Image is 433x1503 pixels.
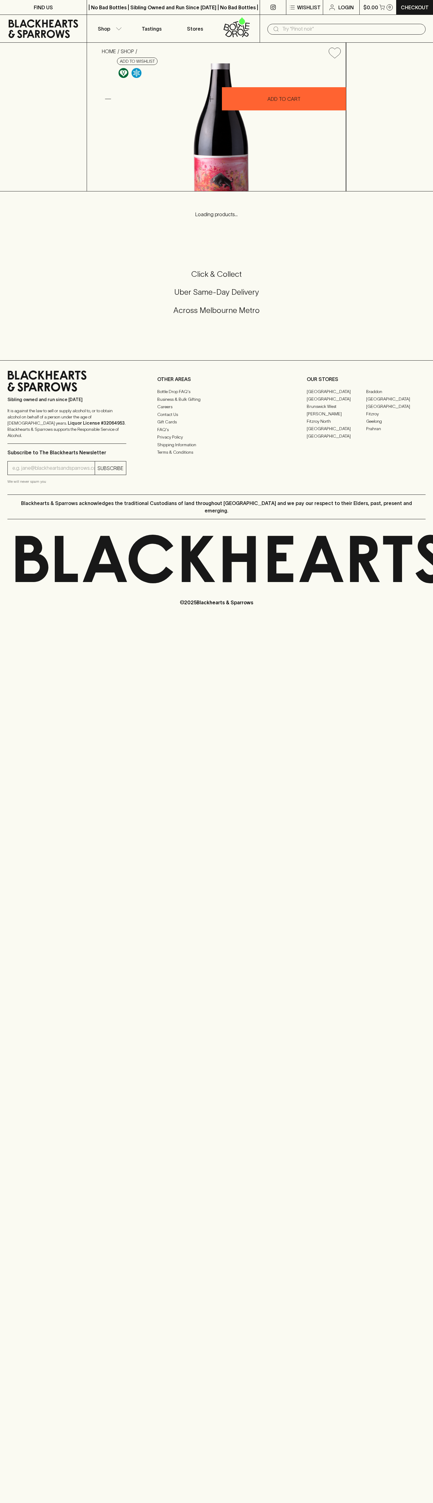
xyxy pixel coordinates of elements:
p: ADD TO CART [267,95,301,103]
a: Made without the use of any animal products. [117,66,130,79]
a: Careers [157,403,276,411]
p: SUBSCRIBE [97,465,123,472]
a: FAQ's [157,426,276,433]
a: Contact Us [157,411,276,418]
a: [GEOGRAPHIC_DATA] [307,388,366,395]
input: e.g. jane@blackheartsandsparrows.com.au [12,463,95,473]
button: Add to wishlist [326,45,343,61]
h5: Click & Collect [7,269,426,279]
p: Login [338,4,354,11]
h5: Uber Same-Day Delivery [7,287,426,297]
a: Business & Bulk Gifting [157,396,276,403]
a: Geelong [366,417,426,425]
a: [GEOGRAPHIC_DATA] [366,395,426,403]
p: FIND US [34,4,53,11]
p: We will never spam you [7,478,126,485]
p: Sibling owned and run since [DATE] [7,396,126,403]
p: OTHER AREAS [157,375,276,383]
p: Blackhearts & Sparrows acknowledges the traditional Custodians of land throughout [GEOGRAPHIC_DAT... [12,499,421,514]
p: Tastings [142,25,162,32]
input: Try "Pinot noir" [282,24,421,34]
p: Wishlist [297,4,321,11]
a: Gift Cards [157,418,276,426]
p: $0.00 [363,4,378,11]
a: [GEOGRAPHIC_DATA] [307,395,366,403]
a: Privacy Policy [157,434,276,441]
a: Shipping Information [157,441,276,448]
button: SUBSCRIBE [95,461,126,475]
a: Braddon [366,388,426,395]
h5: Across Melbourne Metro [7,305,426,315]
a: [PERSON_NAME] [307,410,366,417]
p: 0 [388,6,391,9]
div: Call to action block [7,244,426,348]
a: Tastings [130,15,173,42]
p: Loading products... [6,211,427,218]
a: Brunswick West [307,403,366,410]
img: 40928.png [97,63,346,191]
a: [GEOGRAPHIC_DATA] [366,403,426,410]
p: Stores [187,25,203,32]
a: Fitzroy [366,410,426,417]
button: ADD TO CART [222,87,346,110]
img: Vegan [119,68,128,78]
a: Stores [173,15,217,42]
a: Fitzroy North [307,417,366,425]
a: Terms & Conditions [157,449,276,456]
p: It is against the law to sell or supply alcohol to, or to obtain alcohol on behalf of a person un... [7,408,126,439]
a: SHOP [121,49,134,54]
button: Shop [87,15,130,42]
p: OUR STORES [307,375,426,383]
strong: Liquor License #32064953 [68,421,125,426]
a: Wonderful as is, but a slight chill will enhance the aromatics and give it a beautiful crunch. [130,66,143,79]
a: Prahran [366,425,426,432]
img: Chilled Red [132,68,141,78]
p: Shop [98,25,110,32]
a: HOME [102,49,116,54]
a: [GEOGRAPHIC_DATA] [307,425,366,432]
a: [GEOGRAPHIC_DATA] [307,432,366,440]
p: Checkout [401,4,429,11]
a: Bottle Drop FAQ's [157,388,276,396]
p: Subscribe to The Blackhearts Newsletter [7,449,126,456]
button: Add to wishlist [117,58,158,65]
